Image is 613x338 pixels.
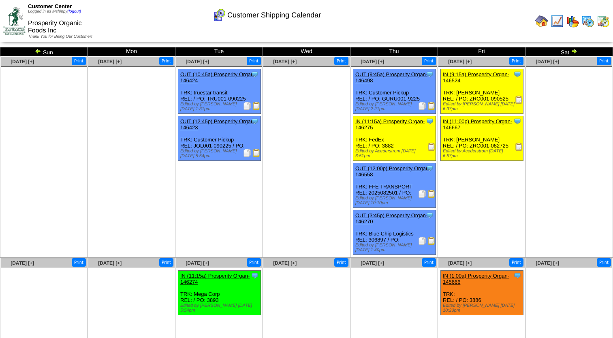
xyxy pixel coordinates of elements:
[566,15,579,28] img: graph.gif
[441,116,523,161] div: TRK: [PERSON_NAME] REL: / PO: ZRC001-082725
[355,196,436,205] div: Edited by [PERSON_NAME] [DATE] 10:10pm
[427,237,436,245] img: Bill of Lading
[72,258,86,267] button: Print
[361,59,384,64] a: [DATE] [+]
[426,70,434,78] img: Tooltip
[509,57,523,65] button: Print
[418,190,426,198] img: Packing Slip
[186,59,209,64] a: [DATE] [+]
[427,190,436,198] img: Bill of Lading
[273,59,297,64] a: [DATE] [+]
[251,117,259,125] img: Tooltip
[353,116,436,161] div: TRK: FedEx REL: / PO: 3882
[180,149,261,158] div: Edited by [PERSON_NAME] [DATE] 5:54pm
[186,260,209,266] a: [DATE] [+]
[513,117,521,125] img: Tooltip
[597,258,611,267] button: Print
[513,272,521,280] img: Tooltip
[180,273,250,285] a: IN (11:15a) Prosperity Organ-146274
[251,70,259,78] img: Tooltip
[175,47,263,56] td: Tue
[355,165,430,178] a: OUT (12:00p) Prosperity Organ-146558
[67,9,81,14] a: (logout)
[525,47,613,56] td: Sat
[426,211,434,219] img: Tooltip
[72,57,86,65] button: Print
[88,47,175,56] td: Mon
[597,57,611,65] button: Print
[571,48,577,54] img: arrowright.gif
[355,212,427,225] a: OUT (3:45p) Prosperity Organ-146270
[334,57,348,65] button: Print
[3,7,26,34] img: ZoRoCo_Logo(Green%26Foil)%20jpg.webp
[513,70,521,78] img: Tooltip
[98,59,122,64] a: [DATE] [+]
[28,34,92,39] span: Thank You for Being Our Customer!
[443,118,512,130] a: IN (11:00p) Prosperity Organ-146667
[273,260,297,266] a: [DATE] [+]
[422,57,436,65] button: Print
[213,9,226,21] img: calendarcustomer.gif
[551,15,564,28] img: line_graph.gif
[448,59,472,64] a: [DATE] [+]
[515,143,523,151] img: Receiving Document
[28,9,81,14] span: Logged in as Mshippy
[180,102,261,111] div: Edited by [PERSON_NAME] [DATE] 1:31pm
[353,210,436,255] div: TRK: Blue Chip Logistics REL: 306897 / PO:
[28,3,72,9] span: Customer Center
[443,303,523,313] div: Edited by [PERSON_NAME] [DATE] 10:23pm
[334,258,348,267] button: Print
[247,57,261,65] button: Print
[247,258,261,267] button: Print
[515,96,523,104] img: Receiving Document
[355,243,436,252] div: Edited by [PERSON_NAME] [DATE] 1:40pm
[443,273,509,285] a: IN (1:00a) Prosperity Organ-145666
[243,149,251,157] img: Packing Slip
[353,163,436,208] div: TRK: FFE TRANSPORT REL: 2025082501 / PO:
[355,102,436,111] div: Edited by [PERSON_NAME] [DATE] 2:21pm
[180,118,255,130] a: OUT (12:45p) Prosperity Organ-146423
[536,59,559,64] span: [DATE] [+]
[438,47,525,56] td: Fri
[11,59,34,64] a: [DATE] [+]
[422,258,436,267] button: Print
[355,149,436,158] div: Edited by Acederstrom [DATE] 6:51pm
[597,15,610,28] img: calendarinout.gif
[427,143,436,151] img: Receiving Document
[251,272,259,280] img: Tooltip
[448,260,472,266] a: [DATE] [+]
[361,260,384,266] a: [DATE] [+]
[418,237,426,245] img: Packing Slip
[180,303,261,313] div: Edited by [PERSON_NAME] [DATE] 5:54pm
[178,116,261,161] div: TRK: Customer Pickup REL: JOL001-090225 / PO:
[581,15,594,28] img: calendarprod.gif
[536,260,559,266] a: [DATE] [+]
[426,164,434,172] img: Tooltip
[11,260,34,266] a: [DATE] [+]
[178,271,261,315] div: TRK: Mega Corp REL: / PO: 3893
[159,57,173,65] button: Print
[178,69,261,114] div: TRK: truestar transit REL: / PO: TRU001-090225
[355,71,427,83] a: OUT (9:45a) Prosperity Organ-146498
[418,102,426,110] img: Packing Slip
[535,15,548,28] img: home.gif
[243,102,251,110] img: Packing Slip
[35,48,41,54] img: arrowleft.gif
[252,149,261,157] img: Bill of Lading
[252,102,261,110] img: Bill of Lading
[443,149,523,158] div: Edited by Acederstrom [DATE] 6:57pm
[350,47,438,56] td: Thu
[227,11,321,19] span: Customer Shipping Calendar
[353,69,436,114] div: TRK: Customer Pickup REL: / PO: GURU001-9225
[0,47,88,56] td: Sun
[98,260,122,266] a: [DATE] [+]
[159,258,173,267] button: Print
